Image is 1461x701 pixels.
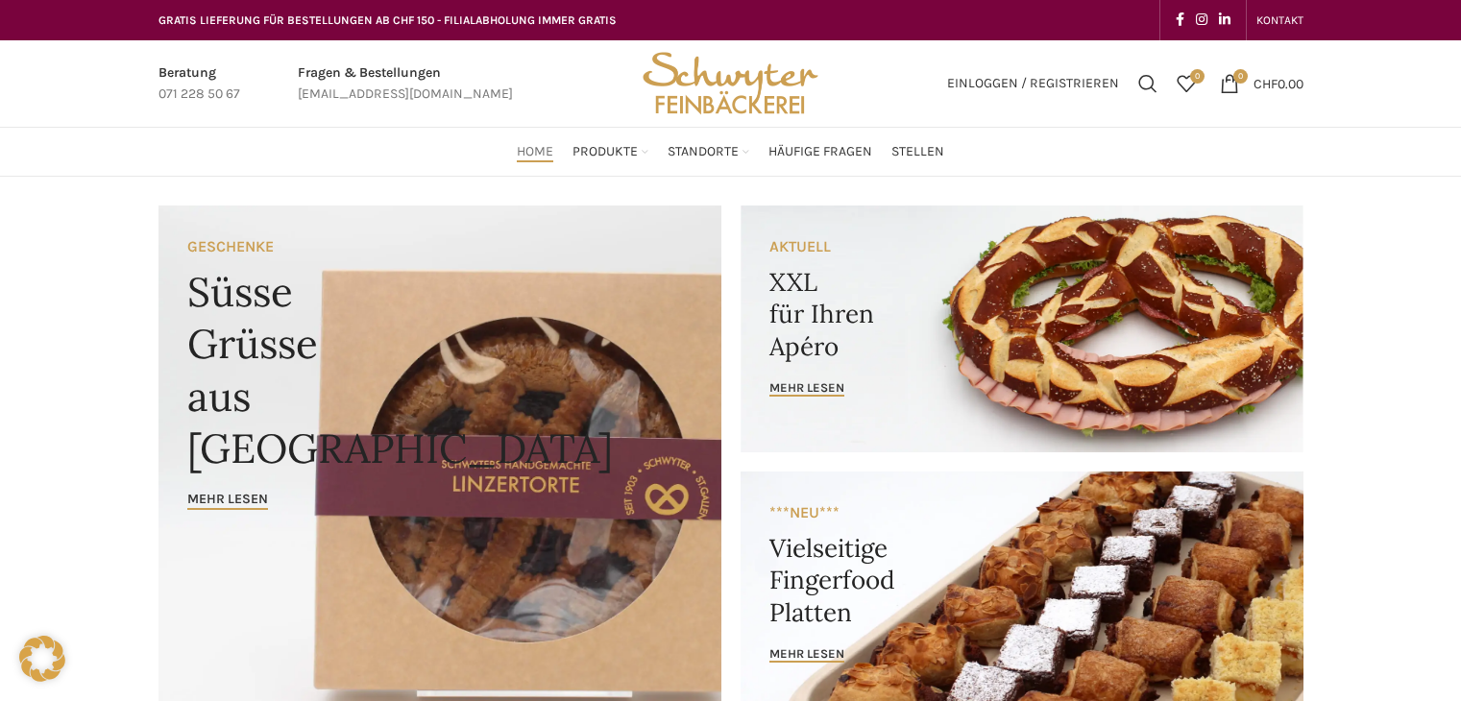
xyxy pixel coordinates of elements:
span: Standorte [668,143,739,161]
span: Stellen [891,143,944,161]
a: Stellen [891,133,944,171]
a: Infobox link [158,62,240,106]
span: GRATIS LIEFERUNG FÜR BESTELLUNGEN AB CHF 150 - FILIALABHOLUNG IMMER GRATIS [158,13,617,27]
span: Home [517,143,553,161]
a: Standorte [668,133,749,171]
div: Main navigation [149,133,1313,171]
div: Meine Wunschliste [1167,64,1205,103]
a: Instagram social link [1190,7,1213,34]
span: 0 [1233,69,1248,84]
span: Häufige Fragen [768,143,872,161]
a: Home [517,133,553,171]
a: Häufige Fragen [768,133,872,171]
span: CHF [1254,75,1278,91]
img: Bäckerei Schwyter [636,40,824,127]
div: Secondary navigation [1247,1,1313,39]
bdi: 0.00 [1254,75,1303,91]
span: KONTAKT [1256,13,1303,27]
a: Suchen [1129,64,1167,103]
a: Produkte [572,133,648,171]
span: Einloggen / Registrieren [947,77,1119,90]
a: Banner link [741,205,1303,452]
a: Infobox link [298,62,513,106]
a: Einloggen / Registrieren [937,64,1129,103]
a: Facebook social link [1170,7,1190,34]
a: 0 CHF0.00 [1210,64,1313,103]
span: Produkte [572,143,638,161]
a: 0 [1167,64,1205,103]
span: 0 [1190,69,1205,84]
a: KONTAKT [1256,1,1303,39]
a: Site logo [636,74,824,90]
a: Linkedin social link [1213,7,1236,34]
